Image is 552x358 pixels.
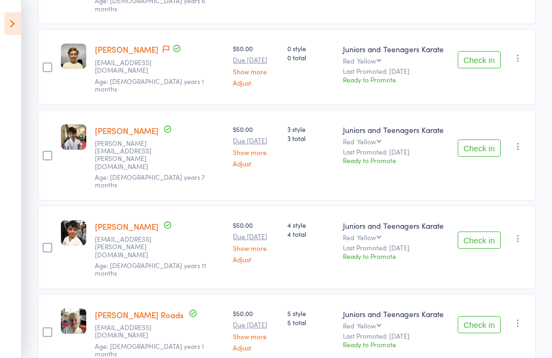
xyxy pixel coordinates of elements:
[343,67,449,75] small: Last Promoted: [DATE]
[95,309,184,320] a: [PERSON_NAME] Roads
[343,44,449,54] div: Juniors and Teenagers Karate
[95,261,206,277] span: Age: [DEMOGRAPHIC_DATA] years 11 months
[233,137,279,144] small: Due [DATE]
[233,149,279,156] a: Show more
[343,138,449,145] div: Red
[287,229,334,238] span: 4 total
[357,322,376,329] div: Yellow
[95,235,165,258] small: rochelleb.palmer@gmail.com
[95,44,158,55] a: [PERSON_NAME]
[233,79,279,86] a: Adjust
[287,53,334,62] span: 0 total
[233,233,279,240] small: Due [DATE]
[343,308,449,319] div: Juniors and Teenagers Karate
[343,251,449,261] div: Ready to Promote
[233,244,279,251] a: Show more
[287,318,334,327] span: 5 total
[61,44,86,69] img: image1742968432.png
[233,160,279,167] a: Adjust
[95,76,204,93] span: Age: [DEMOGRAPHIC_DATA] years 1 months
[343,220,449,231] div: Juniors and Teenagers Karate
[233,344,279,351] a: Adjust
[357,57,376,64] div: Yellow
[233,321,279,328] small: Due [DATE]
[458,139,501,157] button: Check in
[458,51,501,68] button: Check in
[95,324,165,339] small: aroads@gmail.com
[61,220,86,245] img: image1681886633.png
[357,234,376,241] div: Yellow
[343,244,449,251] small: Last Promoted: [DATE]
[343,332,449,340] small: Last Promoted: [DATE]
[95,139,165,171] small: adrienne.l.richards@gmail.com
[343,57,449,64] div: Red
[233,68,279,75] a: Show more
[343,340,449,349] div: Ready to Promote
[61,124,86,150] img: image1648011518.png
[95,125,158,136] a: [PERSON_NAME]
[95,59,165,74] small: mirandahartcherobrien@gmail.com
[343,148,449,156] small: Last Promoted: [DATE]
[343,322,449,329] div: Red
[233,124,279,167] div: $50.00
[95,221,158,232] a: [PERSON_NAME]
[343,75,449,84] div: Ready to Promote
[287,44,334,53] span: 0 style
[233,256,279,263] a: Adjust
[287,134,334,143] span: 3 total
[343,234,449,241] div: Red
[233,44,279,86] div: $50.00
[287,124,334,134] span: 3 style
[233,56,279,64] small: Due [DATE]
[233,308,279,351] div: $50.00
[95,341,204,358] span: Age: [DEMOGRAPHIC_DATA] years 1 months
[233,333,279,340] a: Show more
[343,124,449,135] div: Juniors and Teenagers Karate
[95,172,205,189] span: Age: [DEMOGRAPHIC_DATA] years 7 months
[357,138,376,145] div: Yellow
[287,220,334,229] span: 4 style
[61,308,86,334] img: image1742968453.png
[343,156,449,165] div: Ready to Promote
[458,231,501,249] button: Check in
[287,308,334,318] span: 5 style
[233,220,279,263] div: $50.00
[458,316,501,333] button: Check in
